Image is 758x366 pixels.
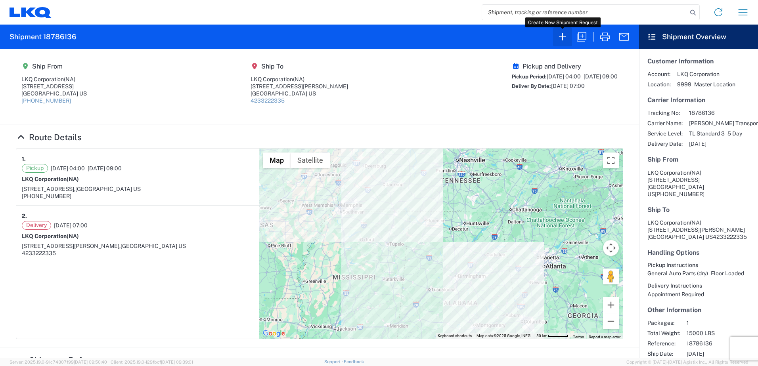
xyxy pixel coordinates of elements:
span: [DATE] 09:39:01 [161,360,193,364]
span: (NA) [64,76,75,82]
strong: 2. [22,211,27,221]
span: Carrier Name: [647,120,683,127]
span: Pickup Period: [512,74,547,80]
span: Client: 2025.19.0-129fbcf [111,360,193,364]
div: [GEOGRAPHIC_DATA] US [251,90,348,97]
span: [STREET_ADDRESS] [647,177,700,183]
a: Report a map error [589,335,620,339]
h5: Pickup and Delivery [512,63,618,70]
span: LKQ Corporation [STREET_ADDRESS][PERSON_NAME] [647,219,745,233]
span: Map data ©2025 Google, INEGI [477,334,532,338]
a: 4233222335 [251,97,285,104]
span: [DATE] 04:00 - [DATE] 09:00 [51,165,122,172]
span: LKQ Corporation [647,170,690,176]
span: [DATE] 04:00 - [DATE] 09:00 [547,73,618,80]
span: Ship Date: [647,350,680,357]
a: Support [324,359,344,364]
a: [PHONE_NUMBER] [21,97,71,104]
h6: Pickup Instructions [647,262,750,269]
div: [GEOGRAPHIC_DATA] US [21,90,87,97]
span: (NA) [690,219,701,226]
a: Open this area in Google Maps (opens a new window) [261,328,287,339]
button: Map Scale: 50 km per 48 pixels [534,333,570,339]
span: Delivery Date: [647,140,683,147]
span: [STREET_ADDRESS][PERSON_NAME], [22,243,121,249]
span: (NA) [67,233,79,239]
span: Tracking No: [647,109,683,116]
div: LKQ Corporation [21,76,87,83]
div: LKQ Corporation [251,76,348,83]
span: 9999 - Master Location [677,81,735,88]
button: Show satellite imagery [291,152,330,168]
span: 50 km [536,334,547,338]
span: Reference: [647,340,680,347]
h5: Ship From [21,63,87,70]
strong: LKQ Corporation [22,233,79,239]
span: 4233222335 [713,234,747,240]
span: 15000 LBS [687,330,754,337]
button: Zoom out [603,313,619,329]
a: Hide Details [16,132,82,142]
h2: Shipment 18786136 [10,32,76,42]
span: [DATE] [687,350,754,357]
div: [STREET_ADDRESS] [21,83,87,90]
span: [PHONE_NUMBER] [655,191,704,197]
span: Total Weight: [647,330,680,337]
div: Appointment Required [647,291,750,298]
h5: Ship From [647,156,750,163]
span: Pickup [22,164,48,173]
span: [GEOGRAPHIC_DATA] US [121,243,186,249]
div: [PHONE_NUMBER] [22,193,253,200]
span: [STREET_ADDRESS], [22,186,75,192]
button: Map camera controls [603,240,619,256]
span: Service Level: [647,130,683,137]
a: Terms [573,335,584,339]
div: [STREET_ADDRESS][PERSON_NAME] [251,83,348,90]
span: [DATE] 07:00 [54,222,88,229]
input: Shipment, tracking or reference number [482,5,687,20]
span: Account: [647,71,671,78]
header: Shipment Overview [639,25,758,49]
button: Zoom in [603,297,619,313]
h5: Handling Options [647,249,750,256]
button: Drag Pegman onto the map to open Street View [603,269,619,284]
span: Deliver By Date: [512,83,551,89]
strong: 1. [22,154,26,164]
button: Toggle fullscreen view [603,152,619,168]
span: [DATE] 07:00 [551,83,585,89]
span: (NA) [67,176,79,182]
span: Server: 2025.19.0-91c74307f99 [10,360,107,364]
button: Show street map [263,152,291,168]
span: 18786136 [687,340,754,347]
button: Keyboard shortcuts [438,333,472,339]
span: LKQ Corporation [677,71,735,78]
span: Copyright © [DATE]-[DATE] Agistix Inc., All Rights Reserved [626,358,748,366]
strong: LKQ Corporation [22,176,79,182]
span: [GEOGRAPHIC_DATA] US [75,186,141,192]
img: Google [261,328,287,339]
h5: Carrier Information [647,96,750,104]
span: Location: [647,81,671,88]
span: [DATE] 09:50:40 [74,360,107,364]
div: General Auto Parts (dry) - Floor Loaded [647,270,750,277]
h5: Ship To [251,63,348,70]
a: Hide Details [16,355,113,365]
address: [GEOGRAPHIC_DATA] US [647,219,750,240]
h5: Ship To [647,206,750,213]
span: Packages: [647,319,680,326]
h5: Customer Information [647,57,750,65]
span: Delivery [22,221,51,230]
h6: Delivery Instructions [647,282,750,289]
span: (NA) [293,76,304,82]
span: 1 [687,319,754,326]
address: [GEOGRAPHIC_DATA] US [647,169,750,198]
a: Feedback [344,359,364,364]
div: 4233222335 [22,250,253,257]
span: (NA) [690,170,701,176]
h5: Other Information [647,306,750,314]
